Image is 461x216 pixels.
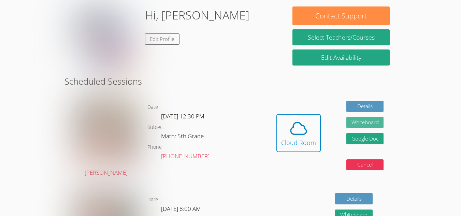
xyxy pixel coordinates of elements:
[161,205,201,213] span: [DATE] 8:00 AM
[346,133,384,144] a: Google Doc
[161,112,204,120] span: [DATE] 12:30 PM
[75,98,137,165] img: IMG_4957.jpeg
[64,75,397,88] h2: Scheduled Sessions
[161,131,205,143] dd: Math: 5th Grade
[281,138,316,147] div: Cloud Room
[145,33,180,45] a: Edit Profile
[292,49,390,66] a: Edit Availability
[147,196,158,204] dt: Date
[346,101,384,112] a: Details
[346,159,384,171] button: Cancel
[335,193,373,204] a: Details
[147,103,158,112] dt: Date
[276,114,321,152] button: Cloud Room
[161,152,210,160] a: [PHONE_NUMBER]
[147,143,162,152] dt: Phone
[145,6,249,24] h1: Hi, [PERSON_NAME]
[75,98,137,178] a: [PERSON_NAME]
[292,29,390,45] a: Select Teachers/Courses
[71,6,140,75] img: mui%20or%20ui%20g.jpg
[292,6,390,25] button: Contact Support
[147,123,164,132] dt: Subject
[346,117,384,128] button: Whiteboard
